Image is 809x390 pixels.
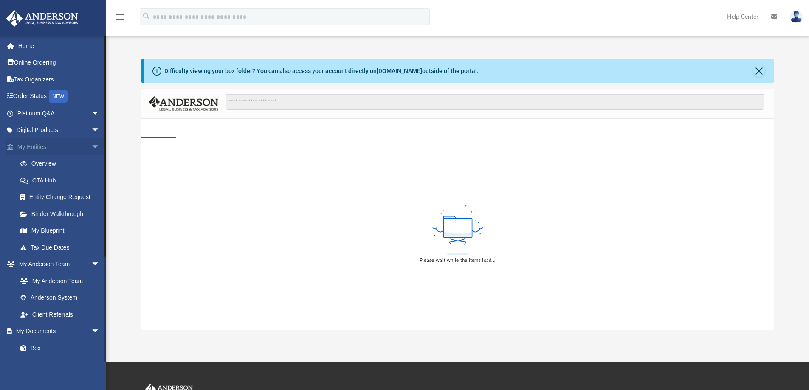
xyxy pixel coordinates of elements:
a: My Anderson Teamarrow_drop_down [6,256,108,273]
span: arrow_drop_down [91,122,108,139]
a: My Anderson Team [12,272,104,289]
a: Online Ordering [6,54,113,71]
span: arrow_drop_down [91,138,108,156]
a: CTA Hub [12,172,113,189]
img: Anderson Advisors Platinum Portal [4,10,81,27]
a: Overview [12,155,113,172]
a: Platinum Q&Aarrow_drop_down [6,105,113,122]
a: [DOMAIN_NAME] [377,67,422,74]
i: search [142,11,151,21]
a: Entity Change Request [12,189,113,206]
a: My Entitiesarrow_drop_down [6,138,113,155]
a: My Blueprint [12,222,108,239]
span: arrow_drop_down [91,105,108,122]
div: Please wait while the items load... [420,257,496,264]
a: Order StatusNEW [6,88,113,105]
a: Binder Walkthrough [12,205,113,222]
a: Meeting Minutes [12,356,108,373]
div: NEW [49,90,68,103]
img: User Pic [790,11,803,23]
a: Home [6,37,113,54]
a: Digital Productsarrow_drop_down [6,122,113,139]
a: menu [115,16,125,22]
a: My Documentsarrow_drop_down [6,323,108,340]
input: Search files and folders [226,94,764,110]
span: arrow_drop_down [91,323,108,340]
div: Difficulty viewing your box folder? You can also access your account directly on outside of the p... [164,67,479,76]
span: arrow_drop_down [91,256,108,273]
a: Anderson System [12,289,108,306]
i: menu [115,12,125,22]
button: Close [753,65,765,77]
a: Box [12,339,104,356]
a: Tax Organizers [6,71,113,88]
a: Tax Due Dates [12,239,113,256]
a: Client Referrals [12,306,108,323]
